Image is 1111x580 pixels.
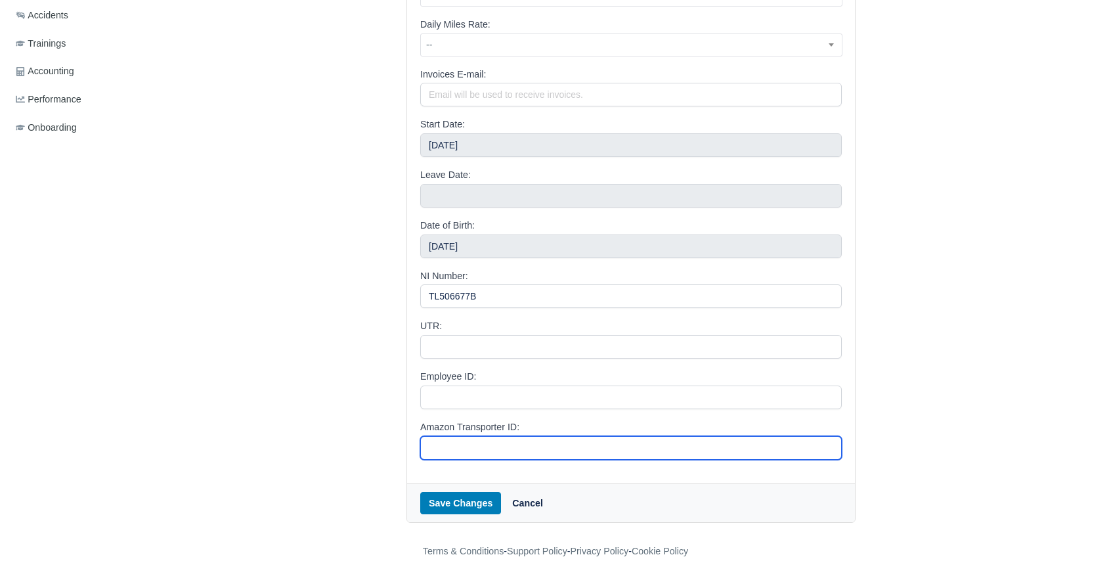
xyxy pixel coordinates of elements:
[11,31,156,56] a: Trainings
[420,117,465,132] label: Start Date:
[875,428,1111,580] iframe: Chat Widget
[571,546,629,556] a: Privacy Policy
[420,369,476,384] label: Employee ID:
[420,167,471,183] label: Leave Date:
[632,546,688,556] a: Cookie Policy
[11,87,156,112] a: Performance
[420,269,468,284] label: NI Number:
[16,64,74,79] span: Accounting
[16,36,66,51] span: Trainings
[11,3,156,28] a: Accidents
[420,17,490,32] label: Daily Miles Rate:
[16,92,81,107] span: Performance
[420,492,501,514] button: Save Changes
[11,115,156,141] a: Onboarding
[181,544,930,559] div: - - -
[421,37,842,53] span: --
[420,420,519,435] label: Amazon Transporter ID:
[420,83,842,106] input: Email will be used to receive invoices.
[507,546,567,556] a: Support Policy
[16,8,68,23] span: Accidents
[420,33,842,56] span: --
[504,492,552,514] a: Cancel
[423,546,504,556] a: Terms & Conditions
[11,58,156,84] a: Accounting
[420,218,475,233] label: Date of Birth:
[420,67,486,82] label: Invoices E-mail:
[420,319,442,334] label: UTR:
[16,120,77,135] span: Onboarding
